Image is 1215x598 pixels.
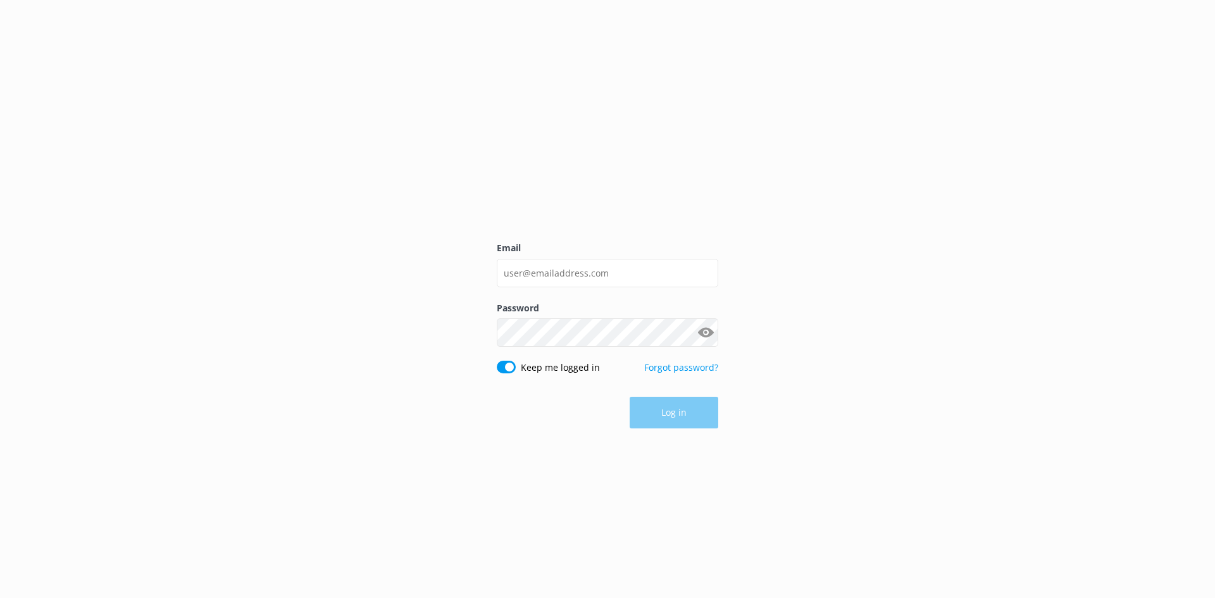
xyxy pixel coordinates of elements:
label: Email [497,241,718,255]
label: Password [497,301,718,315]
button: Show password [693,320,718,346]
a: Forgot password? [644,361,718,373]
input: user@emailaddress.com [497,259,718,287]
label: Keep me logged in [521,361,600,375]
